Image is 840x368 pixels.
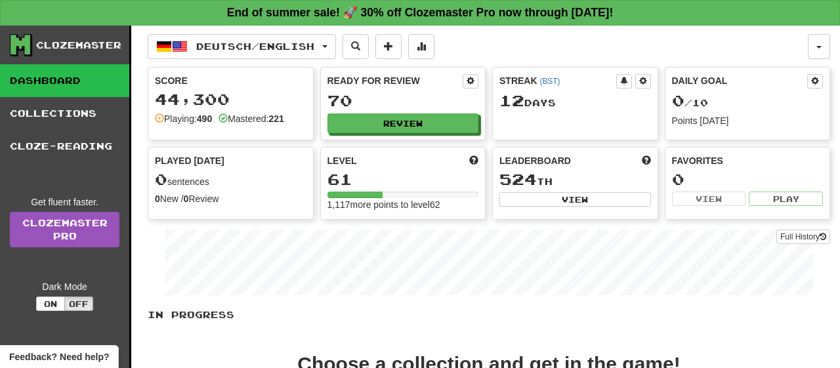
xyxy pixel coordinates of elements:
[408,34,434,59] button: More stats
[36,39,121,52] div: Clozemaster
[499,192,651,207] button: View
[499,91,524,110] span: 12
[327,154,357,167] span: Level
[10,212,119,247] a: ClozemasterPro
[672,192,746,206] button: View
[197,113,212,124] strong: 490
[196,41,314,52] span: Deutsch / English
[155,192,306,205] div: New / Review
[155,74,306,87] div: Score
[776,230,830,244] button: Full History
[227,6,614,19] strong: End of summer sale! 🚀 30% off Clozemaster Pro now through [DATE]!
[375,34,402,59] button: Add sentence to collection
[672,97,708,108] span: / 10
[672,114,824,127] div: Points [DATE]
[499,170,537,188] span: 524
[155,154,224,167] span: Played [DATE]
[219,112,284,125] div: Mastered:
[327,92,479,109] div: 70
[155,112,212,125] div: Playing:
[672,74,808,89] div: Daily Goal
[469,154,478,167] span: Score more points to level up
[327,171,479,188] div: 61
[499,92,651,110] div: Day s
[343,34,369,59] button: Search sentences
[327,74,463,87] div: Ready for Review
[499,171,651,188] div: th
[10,195,119,209] div: Get fluent faster.
[148,308,830,321] p: In Progress
[148,34,336,59] button: Deutsch/English
[155,171,306,188] div: sentences
[327,113,479,133] button: Review
[36,296,65,311] button: On
[9,350,109,363] span: Open feedback widget
[749,192,823,206] button: Play
[499,154,571,167] span: Leaderboard
[642,154,651,167] span: This week in points, UTC
[155,91,306,108] div: 44,300
[155,170,167,188] span: 0
[268,113,283,124] strong: 221
[672,91,684,110] span: 0
[327,198,479,211] div: 1,117 more points to level 62
[10,280,119,293] div: Dark Mode
[539,77,560,86] a: (BST)
[184,194,189,204] strong: 0
[672,171,824,188] div: 0
[499,74,616,87] div: Streak
[155,194,160,204] strong: 0
[672,154,824,167] div: Favorites
[64,296,93,311] button: Off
